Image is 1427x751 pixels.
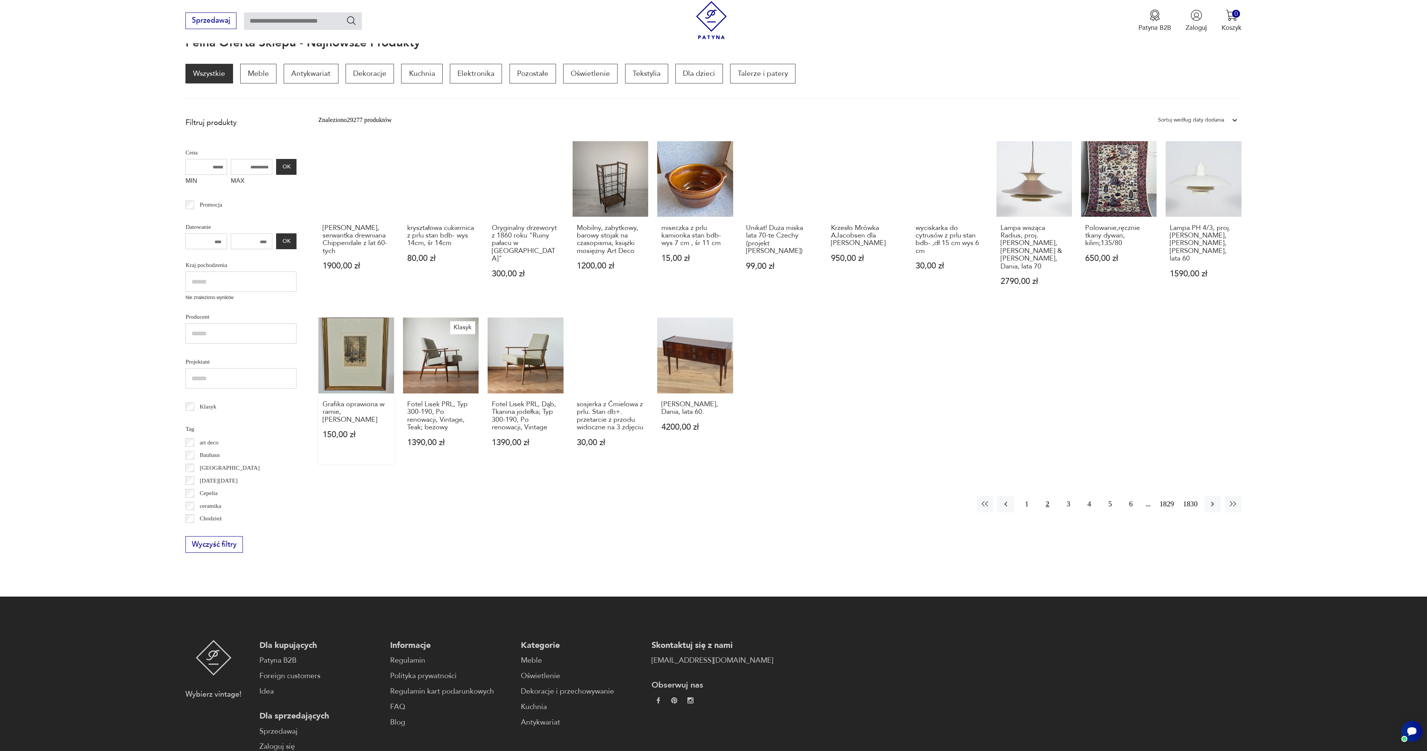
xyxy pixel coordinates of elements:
h3: Lampa PH 4/3, proj. [PERSON_NAME], [PERSON_NAME], [PERSON_NAME], lata 60 [1170,224,1237,263]
a: Elektronika [450,64,502,83]
h3: Fotel Lisek PRL, Dąb, Tkanina jodełka; Typ 300-190, Po renowacji, Vintage [492,401,559,432]
p: Promocja [200,200,222,210]
button: 4 [1081,496,1097,512]
a: [EMAIL_ADDRESS][DOMAIN_NAME] [652,655,773,666]
a: Sprzedawaj [185,18,236,24]
p: Koszyk [1222,23,1242,32]
a: Kuchnia [401,64,442,83]
a: Ikona medaluPatyna B2B [1138,9,1171,32]
button: Sprzedawaj [185,12,236,29]
a: Sprzedawaj [259,726,381,737]
p: Pozostałe [510,64,556,83]
p: Cepelia [200,488,218,498]
button: 5 [1102,496,1118,512]
button: 2 [1039,496,1056,512]
img: da9060093f698e4c3cedc1453eec5031.webp [655,697,661,703]
p: Datowanie [185,222,297,232]
a: Meble [521,655,642,666]
p: Obserwuj nas [652,680,773,691]
label: MAX [231,175,272,189]
a: Idea [259,686,381,697]
button: Szukaj [346,15,357,26]
p: Ćmielów [200,526,221,536]
h3: Polowanie,ręcznie tkany dywan, kilim;135/80 [1085,224,1153,247]
a: Oświetlenie [521,671,642,682]
p: Dla sprzedających [259,711,381,722]
button: 1830 [1181,496,1200,512]
button: Wyczyść filtry [185,536,243,553]
img: Ikona koszyka [1226,9,1237,21]
p: Dla kupujących [259,640,381,651]
a: Dla dzieci [675,64,723,83]
p: 30,00 zł [577,439,644,447]
button: 3 [1060,496,1076,512]
a: Oświetlenie [563,64,618,83]
h3: Grafika oprawiona w ramie, [PERSON_NAME] [323,401,390,424]
button: 1829 [1157,496,1176,512]
a: Dekoracje i przechowywanie [521,686,642,697]
a: Kuchnia [521,702,642,712]
a: Foreign customers [259,671,381,682]
p: [GEOGRAPHIC_DATA] [200,463,260,473]
div: 0 [1232,10,1240,18]
p: 99,00 zł [746,262,814,270]
a: Antykwariat [521,717,642,728]
p: 30,00 zł [916,262,983,270]
p: Filtruj produkty [185,118,297,128]
a: kryształowa cukiernica z prlu stan bdb- wys 14cm, śr 14cmkryształowa cukiernica z prlu stan bdb- ... [403,141,479,303]
a: Lampa PH 4/3, proj. P. Henningsen, Louis Poulsen, Dania, lata 60Lampa PH 4/3, proj. [PERSON_NAME]... [1166,141,1241,303]
div: Znaleziono 29277 produktów [318,115,392,125]
a: Meble [240,64,276,83]
button: OK [276,233,297,249]
p: Kraj pochodzenia [185,260,297,270]
p: Skontaktuj się z nami [652,640,773,651]
p: Kategorie [521,640,642,651]
a: Polityka prywatności [390,671,512,682]
a: Fotel Lisek PRL, Dąb, Tkanina jodełka; Typ 300-190, Po renowacji, VintageFotel Lisek PRL, Dąb, Tk... [488,318,563,464]
p: art deco [200,438,219,447]
button: 6 [1123,496,1139,512]
a: Dekoracje [346,64,394,83]
button: 1 [1019,496,1035,512]
a: Patyna B2B [259,655,381,666]
p: Cena [185,148,297,157]
h3: Unikat! Duża miska lata 70-te Czechy (projekt [PERSON_NAME]) [746,224,814,255]
h3: kryształowa cukiernica z prlu stan bdb- wys 14cm, śr 14cm [407,224,475,247]
a: KlasykFotel Lisek PRL, Typ 300-190, Po renowacji, Vintage, Teak; beżowyFotel Lisek PRL, Typ 300-1... [403,318,479,464]
a: Mobilny, zabytkowy, barowy stojak na czasopisma, książki mosiężny Art DecoMobilny, zabytkowy, bar... [573,141,648,303]
p: [DATE][DATE] [200,476,238,486]
p: 1390,00 zł [492,439,559,447]
img: Ikonka użytkownika [1191,9,1202,21]
div: Sortuj według daty dodania [1158,115,1224,125]
p: Chodzież [200,514,222,523]
a: Tekstylia [625,64,668,83]
a: Polowanie,ręcznie tkany dywan, kilim;135/80Polowanie,ręcznie tkany dywan, kilim;135/80650,00 zł [1081,141,1157,303]
h3: [PERSON_NAME], Dania, lata 60. [661,401,729,416]
img: c2fd9cf7f39615d9d6839a72ae8e59e5.webp [687,697,693,703]
p: 4200,00 zł [661,423,729,431]
a: Wszystkie [185,64,233,83]
img: Patyna - sklep z meblami i dekoracjami vintage [692,1,730,39]
img: Patyna - sklep z meblami i dekoracjami vintage [196,640,232,675]
p: Wybierz vintage! [185,689,241,700]
p: 1200,00 zł [577,262,644,270]
a: Lampa wisząca Radius, proj. E. Balslev, Fog & Mørup, Dania, lata 70Lampa wisząca Radius, proj. [P... [996,141,1072,303]
button: Zaloguj [1186,9,1207,32]
h3: Fotel Lisek PRL, Typ 300-190, Po renowacji, Vintage, Teak; beżowy [407,401,475,432]
p: 15,00 zł [661,254,729,262]
h3: Oryginalny drzeworyt z 1860 roku "Ruiny pałacu w [GEOGRAPHIC_DATA]" [492,224,559,263]
p: Talerze i patery [730,64,795,83]
a: Antykwariat [284,64,338,83]
p: Zaloguj [1186,23,1207,32]
a: wyciskarka do cytrusów z prlu stan bdb- ,dł 15 cm wys 6 cmwyciskarka do cytrusów z prlu stan bdb-... [911,141,987,303]
p: 950,00 zł [831,254,899,262]
p: 2790,00 zł [1001,278,1068,285]
p: Informacje [390,640,512,651]
h3: sosjerka z Ćmielowa z prlu. Stan db+. przetarcie z przodu widoczne na 3 zdjęciu [577,401,644,432]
